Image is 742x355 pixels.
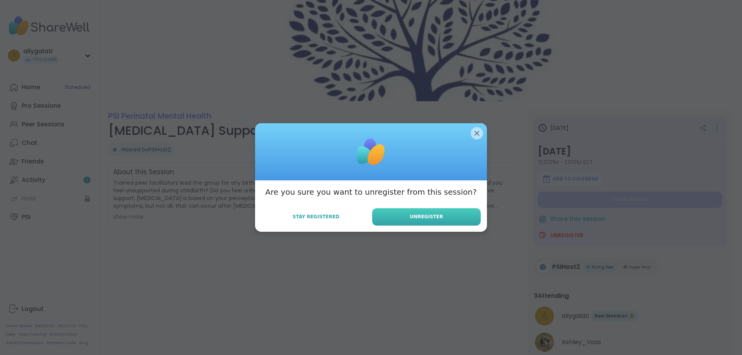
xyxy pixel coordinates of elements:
h3: Are you sure you want to unregister from this session? [265,187,477,197]
button: Unregister [372,208,481,226]
button: Stay Registered [261,209,371,225]
span: Stay Registered [293,213,339,220]
img: ShareWell Logomark [352,132,390,171]
span: Unregister [410,213,443,220]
